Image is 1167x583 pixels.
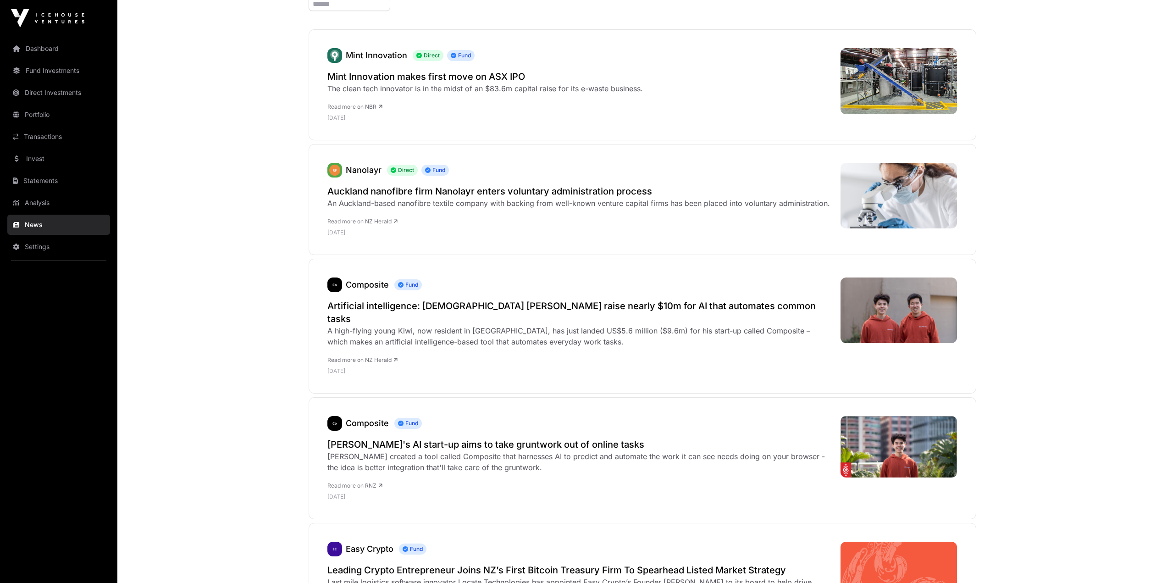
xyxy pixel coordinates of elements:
[327,48,342,63] img: Mint.svg
[327,300,831,325] a: Artificial intelligence: [DEMOGRAPHIC_DATA] [PERSON_NAME] raise nearly $10m for AI that automates...
[327,48,342,63] a: Mint Innovation
[327,451,831,473] div: [PERSON_NAME] created a tool called Composite that harnesses AI to predict and automate the work ...
[327,229,830,236] p: [DATE]
[346,165,382,175] a: Nanolayr
[7,39,110,59] a: Dashboard
[841,278,957,343] img: IIIQ5KSFZZBRHCOOWWJ674PKEQ.jpg
[7,149,110,169] a: Invest
[327,83,643,94] div: The clean tech innovator is in the midst of an $83.6m capital raise for its e-waste business.
[841,163,957,228] img: H7AB3QAHWVAUBGCTYQCTPUHQDQ.jpg
[346,50,407,60] a: Mint Innovation
[841,416,957,478] img: 4K09P7D_Yang_Fan_Yun_jpg.png
[327,163,342,178] a: Nanolayr
[327,564,831,577] a: Leading Crypto Entrepreneur Joins NZ’s First Bitcoin Treasury Firm To Spearhead Listed Market Str...
[327,325,831,347] div: A high-flying young Kiwi, now resident in [GEOGRAPHIC_DATA], has just landed US$5.6 million ($9.6...
[387,165,418,176] span: Direct
[327,416,342,431] a: Composite
[447,50,475,61] span: Fund
[327,278,342,292] img: composite410.png
[327,103,382,110] a: Read more on NBR
[327,218,398,225] a: Read more on NZ Herald
[421,165,449,176] span: Fund
[327,198,830,209] div: An Auckland-based nanofibre textile company with backing from well-known venture capital firms ha...
[327,114,643,122] p: [DATE]
[7,171,110,191] a: Statements
[327,185,830,198] a: Auckland nanofibre firm Nanolayr enters voluntary administration process
[841,48,957,114] img: mint-innovation-hammer-mill-.jpeg
[327,416,342,431] img: composite410.png
[399,544,426,555] span: Fund
[327,163,342,178] img: revolution-fibres208.png
[327,70,643,83] a: Mint Innovation makes first move on ASX IPO
[7,215,110,235] a: News
[7,237,110,257] a: Settings
[7,61,110,81] a: Fund Investments
[7,193,110,213] a: Analysis
[327,542,342,556] img: easy-crypto302.png
[346,544,393,554] a: Easy Crypto
[11,9,84,28] img: Icehouse Ventures Logo
[327,482,382,489] a: Read more on RNZ
[327,367,831,375] p: [DATE]
[1121,539,1167,583] iframe: Chat Widget
[327,356,398,363] a: Read more on NZ Herald
[327,493,831,500] p: [DATE]
[413,50,443,61] span: Direct
[327,278,342,292] a: Composite
[346,418,389,428] a: Composite
[394,418,422,429] span: Fund
[7,127,110,147] a: Transactions
[7,83,110,103] a: Direct Investments
[394,279,422,290] span: Fund
[7,105,110,125] a: Portfolio
[327,438,831,451] a: [PERSON_NAME]'s AI start-up aims to take gruntwork out of online tasks
[346,280,389,289] a: Composite
[327,542,342,556] a: Easy Crypto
